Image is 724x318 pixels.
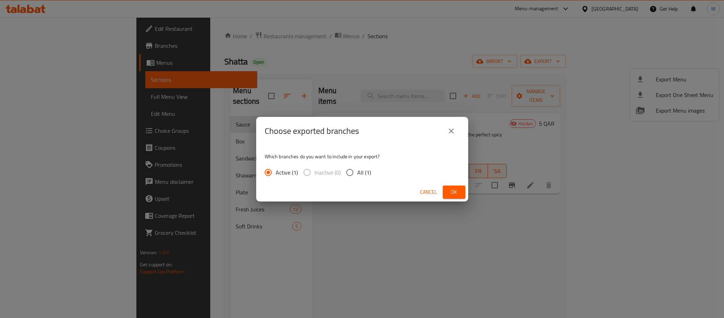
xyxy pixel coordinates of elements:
span: Active (1) [276,168,298,177]
p: Which branches do you want to include in your export? [265,153,460,160]
button: Ok [443,186,465,199]
span: Inactive (0) [314,168,341,177]
h2: Choose exported branches [265,125,359,137]
button: close [443,123,460,140]
span: Ok [448,188,460,197]
span: Cancel [420,188,437,197]
button: Cancel [417,186,440,199]
span: All (1) [357,168,371,177]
